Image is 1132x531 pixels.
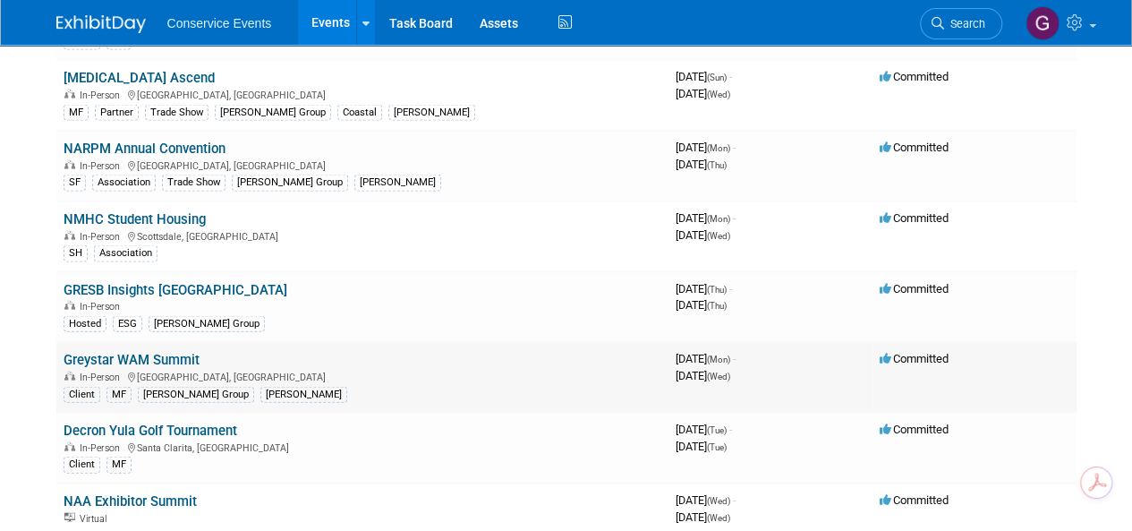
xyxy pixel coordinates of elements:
span: (Wed) [707,372,730,381]
div: [PERSON_NAME] Group [138,387,254,403]
div: Association [92,175,156,191]
span: (Sun) [707,73,727,82]
span: - [733,211,736,225]
div: [GEOGRAPHIC_DATA], [GEOGRAPHIC_DATA] [64,87,661,101]
span: - [729,70,732,83]
span: In-Person [80,442,125,454]
div: Trade Show [162,175,226,191]
span: (Thu) [707,285,727,295]
a: Search [920,8,1002,39]
span: (Mon) [707,143,730,153]
div: [GEOGRAPHIC_DATA], [GEOGRAPHIC_DATA] [64,369,661,383]
span: Conservice Events [167,16,272,30]
span: [DATE] [676,423,732,436]
span: [DATE] [676,493,736,507]
div: SF [64,175,86,191]
img: ExhibitDay [56,15,146,33]
span: (Wed) [707,90,730,99]
span: [DATE] [676,141,736,154]
span: Committed [880,352,949,365]
span: - [733,141,736,154]
span: In-Person [80,301,125,313]
span: - [733,352,736,365]
span: In-Person [80,231,125,243]
a: Greystar WAM Summit [64,352,200,368]
span: Committed [880,423,949,436]
span: - [729,423,732,436]
span: In-Person [80,90,125,101]
span: Search [944,17,985,30]
span: [DATE] [676,510,730,524]
span: - [733,493,736,507]
span: (Thu) [707,301,727,311]
img: In-Person Event [64,442,75,451]
div: ESG [113,316,142,332]
span: (Tue) [707,442,727,452]
span: (Wed) [707,231,730,241]
div: MF [106,457,132,473]
span: [DATE] [676,87,730,100]
img: In-Person Event [64,301,75,310]
div: [PERSON_NAME] [388,105,475,121]
div: Hosted [64,316,106,332]
span: (Mon) [707,355,730,364]
div: [PERSON_NAME] Group [215,105,331,121]
span: [DATE] [676,298,727,312]
span: Committed [880,211,949,225]
div: [GEOGRAPHIC_DATA], [GEOGRAPHIC_DATA] [64,158,661,172]
span: Committed [880,70,949,83]
img: Virtual Event [64,513,75,522]
span: Committed [880,493,949,507]
div: SH [64,245,88,261]
div: Trade Show [145,105,209,121]
img: In-Person Event [64,231,75,240]
span: (Wed) [707,496,730,506]
img: In-Person Event [64,90,75,98]
span: [DATE] [676,369,730,382]
div: Scottsdale, [GEOGRAPHIC_DATA] [64,228,661,243]
div: Partner [95,105,139,121]
a: Decron Yula Golf Tournament [64,423,237,439]
span: [DATE] [676,228,730,242]
a: NAA Exhibitor Summit [64,493,197,510]
span: [DATE] [676,158,727,171]
span: [DATE] [676,282,732,295]
a: GRESB Insights [GEOGRAPHIC_DATA] [64,282,287,298]
div: [PERSON_NAME] [354,175,441,191]
span: (Wed) [707,513,730,523]
span: [DATE] [676,440,727,453]
img: Gayle Reese [1026,6,1060,40]
div: Client [64,457,100,473]
span: (Thu) [707,160,727,170]
span: [DATE] [676,70,732,83]
span: In-Person [80,160,125,172]
a: [MEDICAL_DATA] Ascend [64,70,215,86]
div: MF [64,105,89,121]
div: Client [64,387,100,403]
span: [DATE] [676,211,736,225]
div: Coastal [337,105,382,121]
img: In-Person Event [64,372,75,381]
span: - [729,282,732,295]
span: (Mon) [707,214,730,224]
div: Santa Clarita, [GEOGRAPHIC_DATA] [64,440,661,454]
span: (Tue) [707,425,727,435]
a: NMHC Student Housing [64,211,206,227]
span: Committed [880,141,949,154]
div: Association [94,245,157,261]
span: [DATE] [676,352,736,365]
img: In-Person Event [64,160,75,169]
div: MF [106,387,132,403]
div: [PERSON_NAME] Group [149,316,265,332]
span: Committed [880,282,949,295]
a: NARPM Annual Convention [64,141,226,157]
span: In-Person [80,372,125,383]
div: [PERSON_NAME] [260,387,347,403]
div: [PERSON_NAME] Group [232,175,348,191]
span: Virtual [80,513,112,525]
